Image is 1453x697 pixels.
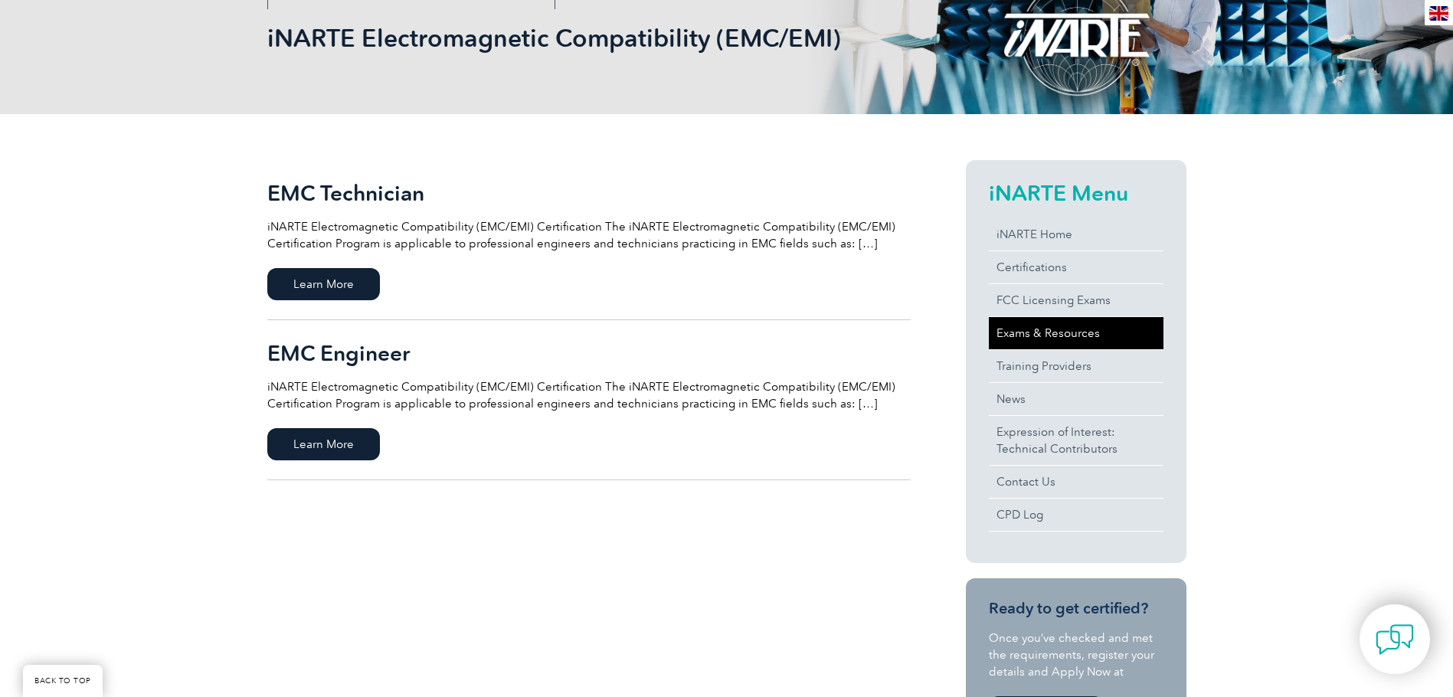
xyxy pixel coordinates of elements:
p: Once you’ve checked and met the requirements, register your details and Apply Now at [989,630,1163,680]
h1: iNARTE Electromagnetic Compatibility (EMC/EMI) [267,23,856,53]
a: News [989,383,1163,415]
a: Training Providers [989,350,1163,382]
img: contact-chat.png [1376,620,1414,659]
a: BACK TO TOP [23,665,103,697]
a: EMC Engineer iNARTE Electromagnetic Compatibility (EMC/EMI) Certification The iNARTE Electromagne... [267,320,911,480]
h2: EMC Technician [267,181,911,205]
a: iNARTE Home [989,218,1163,250]
span: Learn More [267,268,380,300]
a: Exams & Resources [989,317,1163,349]
h2: iNARTE Menu [989,181,1163,205]
img: en [1429,6,1448,21]
p: iNARTE Electromagnetic Compatibility (EMC/EMI) Certification The iNARTE Electromagnetic Compatibi... [267,218,911,252]
p: iNARTE Electromagnetic Compatibility (EMC/EMI) Certification The iNARTE Electromagnetic Compatibi... [267,378,911,412]
a: Certifications [989,251,1163,283]
a: FCC Licensing Exams [989,284,1163,316]
h3: Ready to get certified? [989,599,1163,618]
a: Contact Us [989,466,1163,498]
a: CPD Log [989,499,1163,531]
a: EMC Technician iNARTE Electromagnetic Compatibility (EMC/EMI) Certification The iNARTE Electromag... [267,160,911,320]
span: Learn More [267,428,380,460]
a: Expression of Interest:Technical Contributors [989,416,1163,465]
h2: EMC Engineer [267,341,911,365]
